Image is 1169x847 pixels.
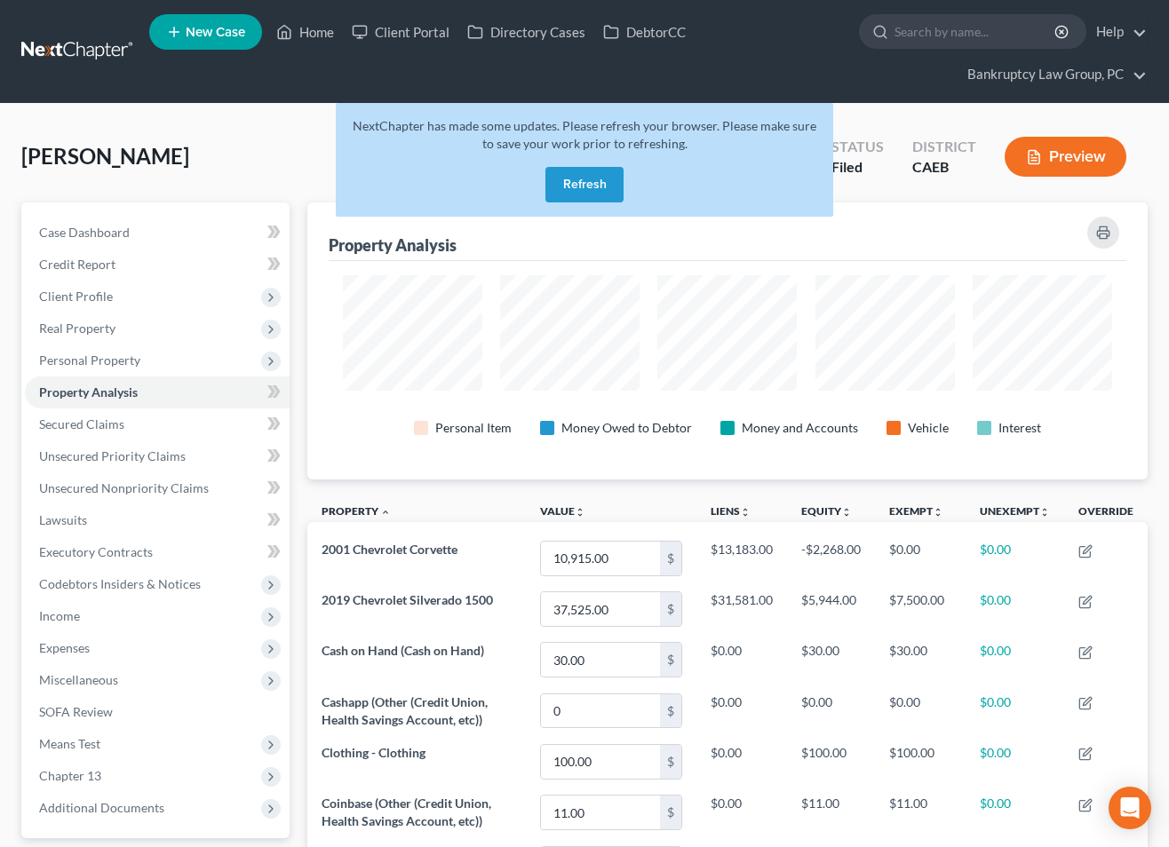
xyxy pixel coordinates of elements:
[696,584,787,635] td: $31,581.00
[933,507,943,518] i: unfold_more
[343,16,458,48] a: Client Portal
[25,536,290,568] a: Executory Contracts
[1005,137,1126,177] button: Preview
[660,745,681,779] div: $
[660,643,681,677] div: $
[875,533,966,583] td: $0.00
[966,736,1064,787] td: $0.00
[980,504,1050,518] a: Unexemptunfold_more
[711,504,751,518] a: Liensunfold_more
[958,59,1147,91] a: Bankruptcy Law Group, PC
[380,507,391,518] i: expand_less
[39,800,164,815] span: Additional Documents
[39,544,153,559] span: Executory Contracts
[889,504,943,518] a: Exemptunfold_more
[912,137,976,157] div: District
[1064,494,1148,534] th: Override
[541,745,660,779] input: 0.00
[39,321,115,336] span: Real Property
[660,694,681,728] div: $
[875,584,966,635] td: $7,500.00
[787,635,875,685] td: $30.00
[541,694,660,728] input: 0.00
[895,15,1057,48] input: Search by name...
[458,16,594,48] a: Directory Cases
[998,419,1041,437] div: Interest
[39,448,186,463] span: Unsecured Priority Claims
[831,157,884,178] div: Filed
[561,419,692,437] div: Money Owed to Debtor
[21,143,189,169] span: [PERSON_NAME]
[39,257,115,272] span: Credit Report
[801,504,852,518] a: Equityunfold_more
[39,736,100,751] span: Means Test
[696,635,787,685] td: $0.00
[1087,16,1147,48] a: Help
[267,16,343,48] a: Home
[39,225,130,240] span: Case Dashboard
[966,635,1064,685] td: $0.00
[39,672,118,687] span: Miscellaneous
[39,768,101,783] span: Chapter 13
[787,533,875,583] td: -$2,268.00
[435,419,512,437] div: Personal Item
[575,507,585,518] i: unfold_more
[39,512,87,527] span: Lawsuits
[322,542,457,557] span: 2001 Chevrolet Corvette
[541,643,660,677] input: 0.00
[322,592,493,607] span: 2019 Chevrolet Silverado 1500
[322,745,425,760] span: Clothing - Clothing
[696,685,787,736] td: $0.00
[25,504,290,536] a: Lawsuits
[875,736,966,787] td: $100.00
[39,704,113,719] span: SOFA Review
[329,234,457,256] div: Property Analysis
[541,796,660,829] input: 0.00
[353,118,816,151] span: NextChapter has made some updates. Please refresh your browser. Please make sure to save your wor...
[322,796,491,828] span: Coinbase (Other (Credit Union, Health Savings Account, etc))
[875,685,966,736] td: $0.00
[39,416,124,431] span: Secured Claims
[696,533,787,583] td: $13,183.00
[186,26,245,39] span: New Case
[841,507,852,518] i: unfold_more
[540,504,585,518] a: Valueunfold_more
[594,16,695,48] a: DebtorCC
[25,376,290,408] a: Property Analysis
[39,480,209,495] span: Unsecured Nonpriority Claims
[39,576,201,591] span: Codebtors Insiders & Notices
[831,137,884,157] div: Status
[25,472,290,504] a: Unsecured Nonpriority Claims
[39,640,90,655] span: Expenses
[875,788,966,838] td: $11.00
[787,685,875,736] td: $0.00
[696,736,787,787] td: $0.00
[912,157,976,178] div: CAEB
[875,635,966,685] td: $30.00
[966,533,1064,583] td: $0.00
[25,249,290,281] a: Credit Report
[908,419,949,437] div: Vehicle
[322,694,488,727] span: Cashapp (Other (Credit Union, Health Savings Account, etc))
[966,584,1064,635] td: $0.00
[25,696,290,728] a: SOFA Review
[25,408,290,440] a: Secured Claims
[25,440,290,472] a: Unsecured Priority Claims
[39,384,138,400] span: Property Analysis
[966,788,1064,838] td: $0.00
[740,507,751,518] i: unfold_more
[541,592,660,626] input: 0.00
[696,788,787,838] td: $0.00
[1109,787,1151,829] div: Open Intercom Messenger
[322,504,391,518] a: Property expand_less
[742,419,858,437] div: Money and Accounts
[39,289,113,304] span: Client Profile
[545,167,624,202] button: Refresh
[39,352,140,368] span: Personal Property
[541,542,660,575] input: 0.00
[660,592,681,626] div: $
[39,608,80,623] span: Income
[660,796,681,829] div: $
[787,736,875,787] td: $100.00
[322,643,484,658] span: Cash on Hand (Cash on Hand)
